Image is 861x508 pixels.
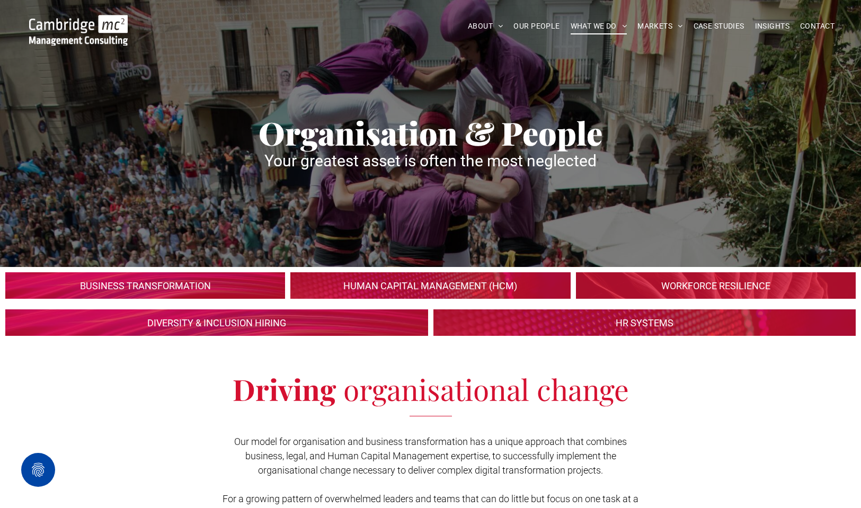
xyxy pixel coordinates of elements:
[29,16,128,28] a: Your Business Transformed | Cambridge Management Consulting
[259,111,602,154] span: Organisation & People
[290,272,570,299] a: Your Greatest Asset is Often the Most Neglected | Organisation and People
[508,18,565,34] a: OUR PEOPLE
[264,151,597,170] span: Your greatest asset is often the most neglected
[463,18,509,34] a: ABOUT
[233,369,336,408] span: Driving
[5,272,285,299] a: Your Greatest Asset is Often the Most Neglected | Organisation and People
[576,272,856,299] a: Your Greatest Asset is Often the Most Neglected | Organisation and People
[688,18,750,34] a: CASE STUDIES
[750,18,795,34] a: INSIGHTS
[565,18,633,34] a: WHAT WE DO
[5,309,428,336] a: Your Greatest Asset is Often the Most Neglected | Organisation and People
[632,18,688,34] a: MARKETS
[433,309,856,336] a: Your Greatest Asset is Often the Most Neglected | Organisation and People
[795,18,840,34] a: CONTACT
[29,15,128,46] img: Go to Homepage
[343,369,629,408] span: organisational change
